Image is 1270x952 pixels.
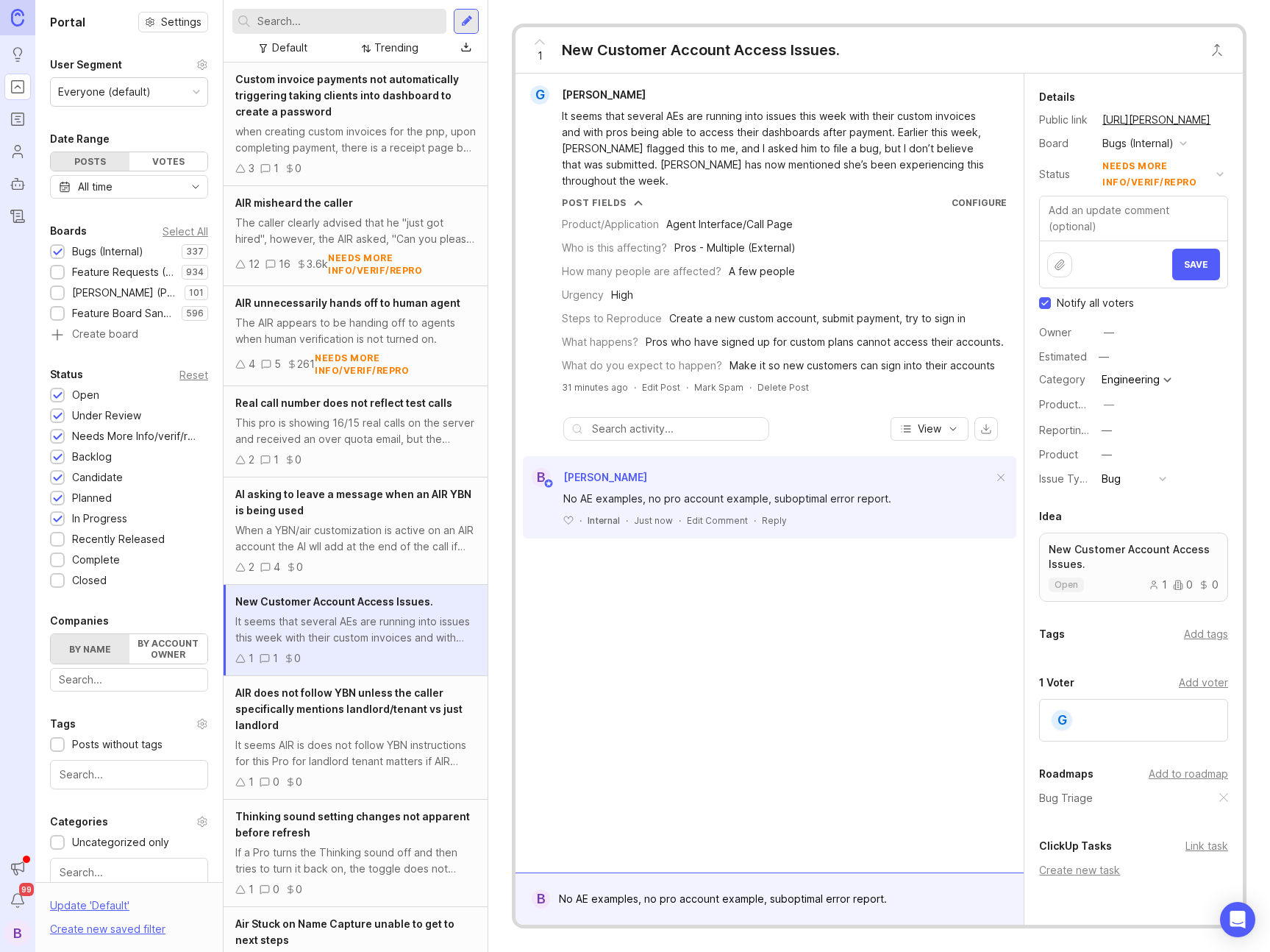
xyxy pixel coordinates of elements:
[235,845,476,877] div: If a Pro turns the Thinking sound off and then tries to turn it back on, the toggle does not upda...
[4,171,31,197] a: Autopilot
[273,881,279,898] div: 0
[974,417,998,441] button: export comments
[1039,88,1075,106] div: Details
[762,514,787,527] div: Reply
[235,595,433,608] span: New Customer Account Access Issues.
[50,898,129,921] div: Update ' Default '
[224,585,488,676] a: New Customer Account Access Issues.It seems that several AEs are running into issues this week wi...
[138,12,208,32] button: Settings
[4,138,31,165] a: Users
[235,124,476,156] div: when creating custom invoices for the pnp, upon completing payment, there is a receipt page but i...
[1039,674,1074,692] div: 1 Voter
[72,490,112,506] div: Planned
[1039,533,1228,602] a: New Customer Account Access Issues.open100
[328,252,476,277] div: needs more info/verif/repro
[274,559,280,575] div: 4
[72,264,174,280] div: Feature Requests (Internal)
[235,73,459,118] span: Custom invoice payments not automatically triggering taking clients into dashboard to create a pa...
[1039,625,1065,643] div: Tags
[666,216,793,232] div: Agent Interface/Call Page
[19,883,34,896] span: 99
[1057,296,1134,310] span: Notify all voters
[579,514,582,527] div: ·
[562,40,840,60] div: New Customer Account Access Issues.
[72,408,141,424] div: Under Review
[918,422,941,436] span: View
[273,650,278,667] div: 1
[279,256,290,272] div: 16
[1039,297,1051,309] input: Checkbox to toggle notify voters
[273,774,279,790] div: 0
[562,108,994,189] div: It seems that several AEs are running into issues this week with their custom invoices and with p...
[729,358,995,374] div: Make it so new customers can sign into their accounts
[1184,626,1228,642] div: Add tags
[274,452,279,468] div: 1
[163,227,208,235] div: Select All
[224,386,488,477] a: Real call number does not reflect test callsThis pro is showing 16/15 real calls on the server an...
[249,559,254,575] div: 2
[4,920,31,946] button: B
[295,160,302,177] div: 0
[646,334,1004,350] div: Pros who have signed up for custom plans cannot access their accounts.
[1049,542,1219,572] p: New Customer Account Access Issues.
[4,41,31,68] a: Ideas
[729,263,795,280] div: A few people
[562,381,628,394] a: 31 minutes ago
[235,488,471,516] span: AI asking to leave a message when an AIR YBN is being used
[754,514,756,527] div: ·
[543,478,554,489] img: member badge
[1039,352,1087,362] div: Estimated
[249,160,254,177] div: 3
[523,468,647,487] a: B[PERSON_NAME]
[562,240,667,256] div: Who is this affecting?
[1104,397,1114,413] div: —
[72,244,143,260] div: Bugs (Internal)
[272,40,307,56] div: Default
[11,9,24,26] img: Canny Home
[1055,579,1078,591] p: open
[50,366,83,383] div: Status
[374,40,418,56] div: Trending
[4,106,31,132] a: Roadmaps
[4,887,31,914] button: Notifications
[249,650,254,667] div: 1
[562,196,627,209] div: Post Fields
[235,810,470,839] span: Thinking sound setting changes not apparent before refresh
[1039,398,1117,411] label: ProductboardID
[51,152,129,171] div: Posts
[642,381,680,394] div: Edit Post
[562,196,643,209] button: Post Fields
[296,881,302,898] div: 0
[224,800,488,907] a: Thinking sound setting changes not apparent before refreshIf a Pro turns the Thinking sound off a...
[72,572,107,589] div: Closed
[189,287,204,299] p: 101
[1039,324,1091,341] div: Owner
[129,634,208,664] label: By account owner
[1220,902,1255,937] div: Open Intercom Messenger
[72,449,112,465] div: Backlog
[274,356,281,372] div: 5
[679,514,681,527] div: ·
[50,612,109,630] div: Companies
[686,381,688,394] div: ·
[1039,790,1093,806] a: Bug Triage
[1039,135,1091,152] div: Board
[1099,395,1119,414] button: ProductboardID
[59,672,199,688] input: Search...
[532,889,550,909] div: B
[235,397,452,409] span: Real call number does not reflect test calls
[60,767,199,783] input: Search...
[50,13,85,31] h1: Portal
[634,514,673,527] span: Just now
[235,315,476,347] div: The AIR appears to be handing off to agents when human verification is not turned on.
[186,246,204,257] p: 337
[592,421,761,437] input: Search activity...
[161,15,201,29] span: Settings
[72,736,163,753] div: Posts without tags
[891,417,968,441] button: View
[294,650,301,667] div: 0
[50,715,76,733] div: Tags
[694,381,743,394] button: Mark Spam
[224,63,488,186] a: Custom invoice payments not automatically triggering taking clients into dashboard to create a pa...
[60,864,199,881] input: Search...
